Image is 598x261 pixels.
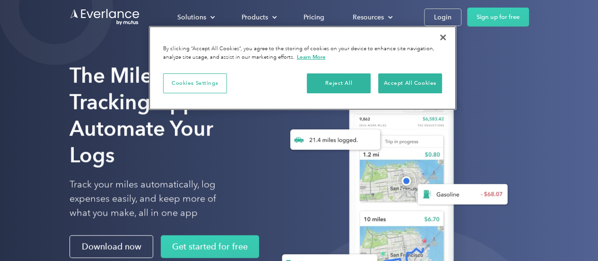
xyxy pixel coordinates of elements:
div: Products [242,11,268,23]
div: Cookie banner [149,26,456,110]
div: Privacy [149,26,456,110]
a: Go to homepage [69,8,140,26]
div: Login [434,11,451,23]
p: Track your miles automatically, log expenses easily, and keep more of what you make, all in one app [69,178,238,220]
div: Solutions [177,11,206,23]
div: Resources [343,9,400,26]
strong: The Mileage Tracking App to Automate Your Logs [69,63,221,168]
button: Close [433,27,453,48]
a: Pricing [294,9,334,26]
a: Login [424,9,461,26]
button: Cookies Settings [163,73,227,93]
div: Resources [353,11,384,23]
a: More information about your privacy, opens in a new tab [297,54,326,60]
div: Solutions [168,9,223,26]
a: Download now [69,235,153,258]
a: Get started for free [161,235,259,258]
button: Accept All Cookies [378,73,442,93]
button: Reject All [307,73,371,93]
a: Sign up for free [467,8,529,27]
div: By clicking “Accept All Cookies”, you agree to the storing of cookies on your device to enhance s... [163,45,442,62]
div: Products [232,9,285,26]
div: Pricing [303,11,324,23]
